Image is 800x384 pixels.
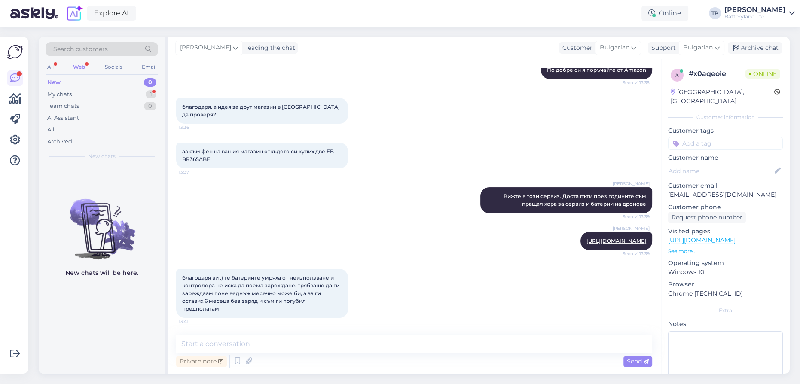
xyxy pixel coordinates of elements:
p: Visited pages [668,227,783,236]
p: Chrome [TECHNICAL_ID] [668,289,783,298]
div: My chats [47,90,72,99]
div: Customer [559,43,592,52]
p: [EMAIL_ADDRESS][DOMAIN_NAME] [668,190,783,199]
span: 13:36 [179,124,211,131]
div: Archive chat [728,42,782,54]
div: Request phone number [668,212,746,223]
span: Seen ✓ 13:35 [617,79,650,86]
div: Web [71,61,87,73]
div: Online [641,6,688,21]
p: Customer email [668,181,783,190]
input: Add a tag [668,137,783,150]
div: Support [648,43,676,52]
div: 0 [144,102,156,110]
p: Notes [668,320,783,329]
div: AI Assistant [47,114,79,122]
div: Customer information [668,113,783,121]
p: New chats will be here. [65,268,138,277]
div: Team chats [47,102,79,110]
span: 13:37 [179,169,211,175]
span: Bulgarian [683,43,713,52]
div: 1 [146,90,156,99]
span: Seen ✓ 13:39 [617,213,650,220]
span: Seen ✓ 13:39 [617,250,650,257]
div: Email [140,61,158,73]
div: # x0aqeoie [689,69,745,79]
span: благодаря ви :) те батериите умряха от неизползване и контролера не иска да поема зареждане. тряб... [182,274,341,312]
div: [PERSON_NAME] [724,6,785,13]
div: New [47,78,61,87]
div: Socials [103,61,124,73]
span: [PERSON_NAME] [613,180,650,187]
span: 13:41 [179,318,211,325]
span: Bulgarian [600,43,629,52]
span: [PERSON_NAME] [613,225,650,232]
img: explore-ai [65,4,83,22]
p: See more ... [668,247,783,255]
p: Customer phone [668,203,783,212]
span: Search customers [53,45,108,54]
span: аз съм фен на вашия магазин откъдето си купих две EB-BR365ABE [182,148,336,162]
div: Archived [47,137,72,146]
div: leading the chat [243,43,295,52]
a: [PERSON_NAME]Batteryland Ltd [724,6,795,20]
span: Вижте в този сервиз. Доста пъти през годините съм пращал хора за сервиз и батерии на дронове [504,193,647,207]
span: благодаря. а идея за друг магазин в [GEOGRAPHIC_DATA] да проверя? [182,104,341,118]
div: [GEOGRAPHIC_DATA], [GEOGRAPHIC_DATA] [671,88,774,106]
img: Askly Logo [7,44,23,60]
p: Windows 10 [668,268,783,277]
span: x [675,72,679,78]
div: Batteryland Ltd [724,13,785,20]
p: Operating system [668,259,783,268]
div: Private note [176,356,227,367]
span: New chats [88,152,116,160]
p: Customer name [668,153,783,162]
p: Browser [668,280,783,289]
span: По добре си я поръчайте от Amazon [547,67,646,73]
a: [URL][DOMAIN_NAME] [586,238,646,244]
a: [URL][DOMAIN_NAME] [668,236,736,244]
input: Add name [669,166,773,176]
img: No chats [39,183,165,261]
a: Explore AI [87,6,136,21]
div: All [47,125,55,134]
span: [PERSON_NAME] [180,43,231,52]
div: Extra [668,307,783,314]
p: Customer tags [668,126,783,135]
div: All [46,61,55,73]
div: TP [709,7,721,19]
span: Online [745,69,780,79]
span: Send [627,357,649,365]
div: 0 [144,78,156,87]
